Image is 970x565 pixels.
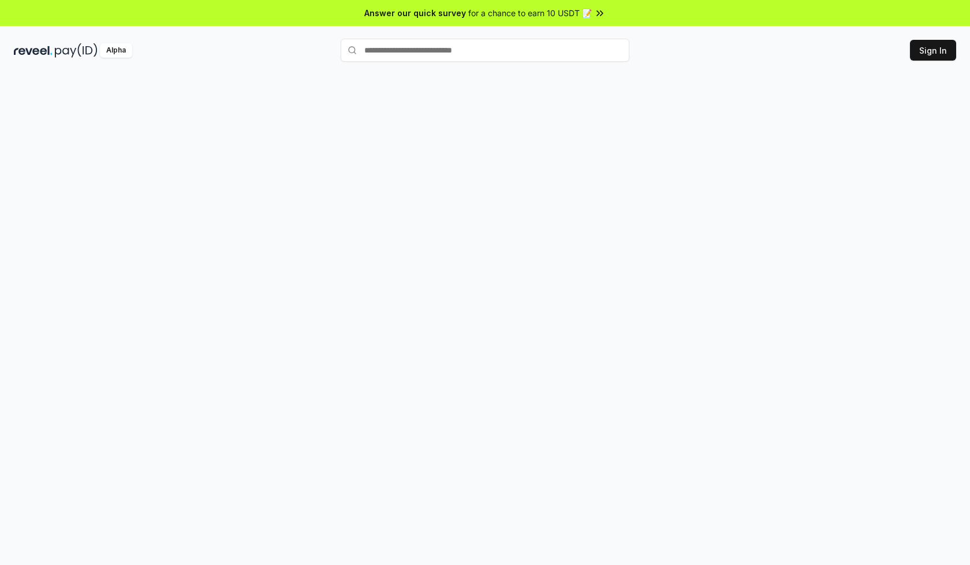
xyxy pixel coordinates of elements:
[364,7,466,19] span: Answer our quick survey
[55,43,98,58] img: pay_id
[14,43,53,58] img: reveel_dark
[468,7,592,19] span: for a chance to earn 10 USDT 📝
[910,40,956,61] button: Sign In
[100,43,132,58] div: Alpha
